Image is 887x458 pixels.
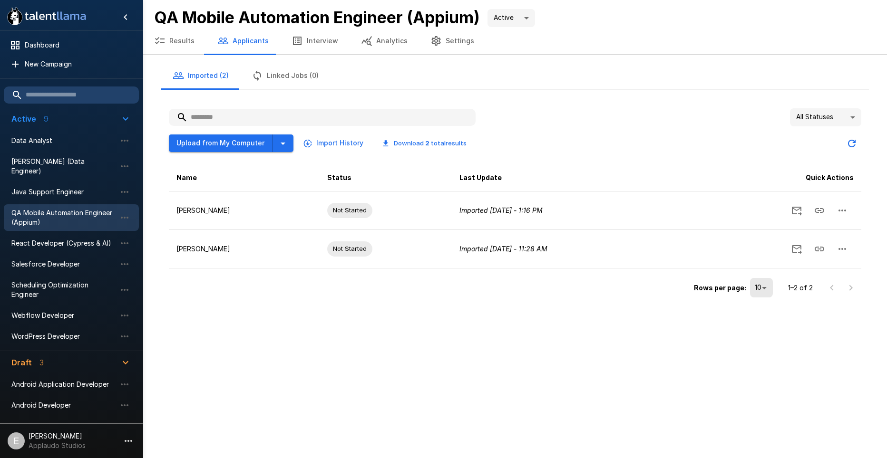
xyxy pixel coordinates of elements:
[785,244,808,252] span: Send Invitation
[459,206,543,214] i: Imported [DATE] - 1:16 PM
[785,205,808,213] span: Send Invitation
[327,206,372,215] span: Not Started
[790,108,861,126] div: All Statuses
[240,62,330,89] button: Linked Jobs (0)
[350,28,419,54] button: Analytics
[169,134,273,152] button: Upload from My Computer
[459,245,547,253] i: Imported [DATE] - 11:28 AM
[808,205,831,213] span: Copy Interview Link
[161,62,240,89] button: Imported (2)
[154,8,480,27] b: QA Mobile Automation Engineer (Appium)
[301,134,367,152] button: Import History
[320,164,452,191] th: Status
[452,164,678,191] th: Last Update
[694,283,746,293] p: Rows per page:
[808,244,831,252] span: Copy Interview Link
[169,164,320,191] th: Name
[487,9,535,27] div: Active
[206,28,280,54] button: Applicants
[375,136,474,151] button: Download 2 totalresults
[678,164,861,191] th: Quick Actions
[143,28,206,54] button: Results
[425,139,429,147] b: 2
[419,28,486,54] button: Settings
[280,28,350,54] button: Interview
[788,283,813,293] p: 1–2 of 2
[750,278,773,297] div: 10
[176,244,312,254] p: [PERSON_NAME]
[327,244,372,253] span: Not Started
[842,134,861,153] button: Updated Today - 3:07 PM
[176,206,312,215] p: [PERSON_NAME]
